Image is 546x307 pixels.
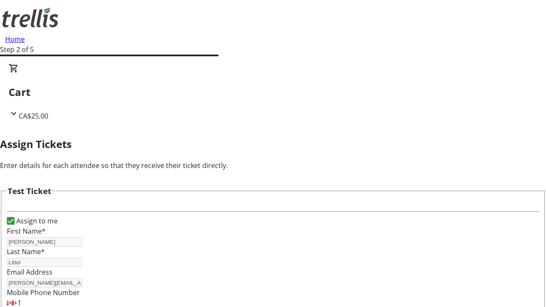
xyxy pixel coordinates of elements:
h3: Test Ticket [8,185,51,197]
label: Mobile Phone Number [7,288,80,297]
label: Email Address [7,267,52,277]
div: CartCA$25.00 [9,63,537,121]
h2: Cart [9,84,537,100]
label: First Name* [7,226,46,236]
span: CA$25.00 [19,111,48,121]
label: Assign to me [15,216,58,226]
label: Last Name* [7,247,45,256]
